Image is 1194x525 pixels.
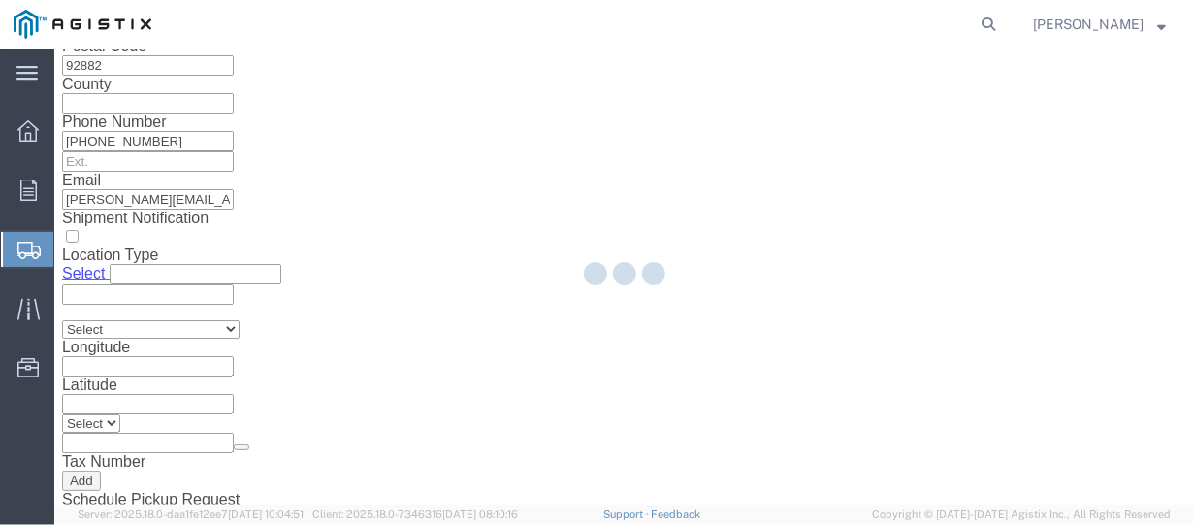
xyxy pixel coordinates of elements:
a: Support [603,509,652,520]
span: Server: 2025.18.0-daa1fe12ee7 [78,509,304,520]
span: Client: 2025.18.0-7346316 [312,509,518,520]
span: Copyright © [DATE]-[DATE] Agistix Inc., All Rights Reserved [872,507,1171,523]
a: Feedback [652,509,701,520]
img: logo [14,10,151,39]
button: [PERSON_NAME] [1032,13,1167,36]
span: Mary Torres [1033,14,1144,35]
span: [DATE] 08:10:16 [442,509,518,520]
span: [DATE] 10:04:51 [228,509,304,520]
